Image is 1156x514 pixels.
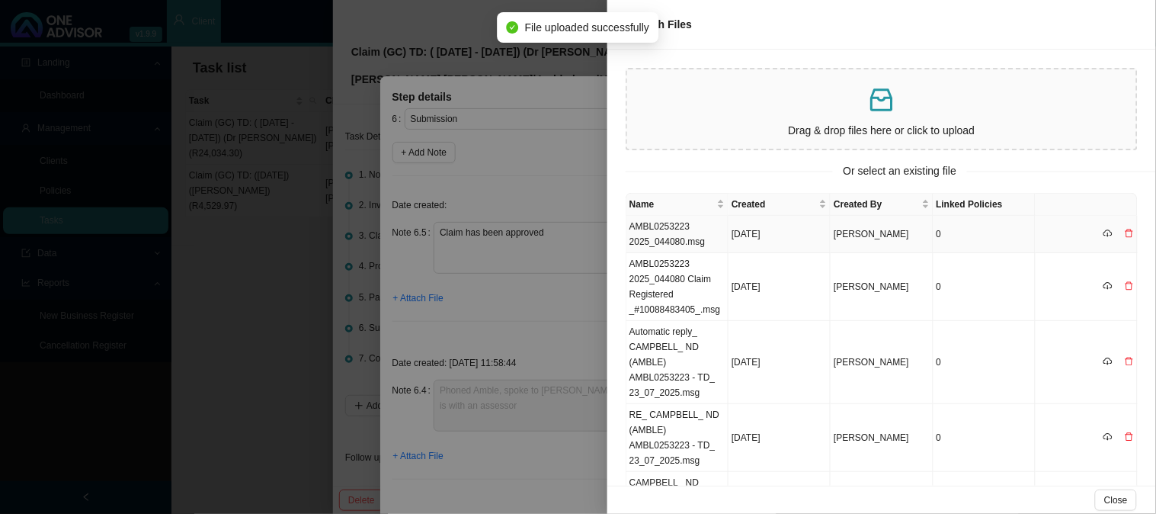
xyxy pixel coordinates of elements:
th: Linked Policies [933,194,1036,216]
span: [PERSON_NAME] [834,229,909,239]
span: Created By [834,197,918,212]
span: Close [1104,493,1128,508]
p: Drag & drop files here or click to upload [633,122,1130,140]
span: Or select an existing file [833,162,968,180]
th: Created [729,194,831,216]
td: AMBL0253223 2025_044080.msg [626,216,729,253]
span: cloud-download [1103,357,1113,366]
th: Name [626,194,729,216]
button: Close [1095,490,1137,511]
span: [PERSON_NAME] [834,432,909,443]
span: delete [1125,281,1134,291]
span: Name [629,197,714,212]
span: cloud-download [1103,229,1113,238]
span: Created [732,197,816,212]
td: [DATE] [729,321,831,404]
span: delete [1125,357,1134,366]
td: 0 [933,253,1036,321]
span: inbox [866,85,897,115]
td: [DATE] [729,404,831,472]
span: check-circle [507,21,519,34]
span: cloud-download [1103,432,1113,442]
td: 0 [933,321,1036,404]
span: delete [1125,229,1134,238]
td: [DATE] [729,253,831,321]
td: RE_ CAMPBELL_ ND (AMBLE) AMBL0253223 - TD_ 23_07_2025.msg [626,404,729,472]
span: File uploaded successfully [525,19,649,36]
span: cloud-download [1103,281,1113,291]
td: [DATE] [729,216,831,253]
td: Automatic reply_ CAMPBELL_ ND (AMBLE) AMBL0253223 - TD_ 23_07_2025.msg [626,321,729,404]
span: [PERSON_NAME] [834,357,909,368]
td: 0 [933,404,1036,472]
span: inboxDrag & drop files here or click to upload [627,69,1136,149]
td: AMBL0253223 2025_044080 Claim Registered _#10088483405_.msg [626,253,729,321]
span: Attach Files [632,18,692,31]
span: [PERSON_NAME] [834,281,909,292]
th: Created By [831,194,933,216]
span: delete [1125,432,1134,442]
td: 0 [933,216,1036,253]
